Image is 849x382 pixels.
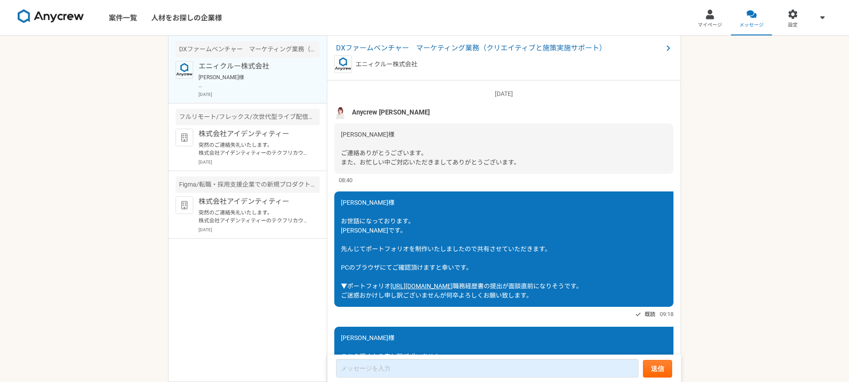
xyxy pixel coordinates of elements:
[176,41,320,57] div: DXファームベンチャー マーケティング業務（クリエイティブと施策実施サポート）
[199,61,308,72] p: エニィクルー株式会社
[176,196,193,214] img: default_org_logo-42cde973f59100197ec2c8e796e4974ac8490bb5b08a0eb061ff975e4574aa76.png
[339,176,352,184] span: 08:40
[643,360,672,378] button: 送信
[176,109,320,125] div: フルリモート/フレックス/次世代型ライブ配信アプリにおけるUIデザイナー
[341,131,520,166] span: [PERSON_NAME]様 ご連絡ありがとうございます。 また、お忙しい中ご対応いただきましてありがとうございます。
[341,283,582,299] span: 職務経歴書の提出が面談直前になりそうです。 ご迷惑おかけし申し訳ございませんが何卒よろしくお願い致します。
[199,129,308,139] p: 株式会社アイデンティティー
[660,310,673,318] span: 09:18
[739,22,764,29] span: メッセージ
[390,283,453,290] a: [URL][DOMAIN_NAME]
[199,209,308,225] p: 突然のご連絡失礼いたします。 株式会社アイデンティティーのテクフリカウンセラーと申します。 この度は[PERSON_NAME]にぜひご紹介したい案件があり、ご連絡を差し上げました。もしご興味を持...
[788,22,798,29] span: 設定
[199,226,320,233] p: [DATE]
[199,141,308,157] p: 突然のご連絡失礼いたします。 株式会社アイデンティティーのテクフリカウンセラーと申します。 この度は[PERSON_NAME]にぜひご紹介したい案件があり、ご連絡を差し上げました。もしご興味を持...
[199,73,308,89] p: [PERSON_NAME]様 お世話になっております。 [PERSON_NAME]です。 上記に関しまして承知しました。 [DATE]は何卒よろしくお願いいたします。 [PERSON_NAME]
[176,61,193,79] img: logo_text_blue_01.png
[199,196,308,207] p: 株式会社アイデンティティー
[645,309,655,320] span: 既読
[176,129,193,146] img: default_org_logo-42cde973f59100197ec2c8e796e4974ac8490bb5b08a0eb061ff975e4574aa76.png
[334,55,352,73] img: logo_text_blue_01.png
[334,89,673,99] p: [DATE]
[176,176,320,193] div: Figma/転職・採用支援企業での新規プロダクトのUX・UIデザイン
[698,22,722,29] span: マイページ
[352,107,430,117] span: Anycrew [PERSON_NAME]
[341,199,551,290] span: [PERSON_NAME]様 お世話になっております。 [PERSON_NAME]です。 先んじてポートフォリオを制作いたしましたので共有させていただきます。 PCのブラウザにてご確認頂けますと...
[334,106,348,119] img: %E5%90%8D%E7%A7%B0%E6%9C%AA%E8%A8%AD%E5%AE%9A%E3%81%AE%E3%83%87%E3%82%B6%E3%82%A4%E3%83%B3__3_.png
[199,159,320,165] p: [DATE]
[336,43,663,53] span: DXファームベンチャー マーケティング業務（クリエイティブと施策実施サポート）
[356,60,417,69] p: エニィクルー株式会社
[18,9,84,23] img: 8DqYSo04kwAAAAASUVORK5CYII=
[199,91,320,98] p: [DATE]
